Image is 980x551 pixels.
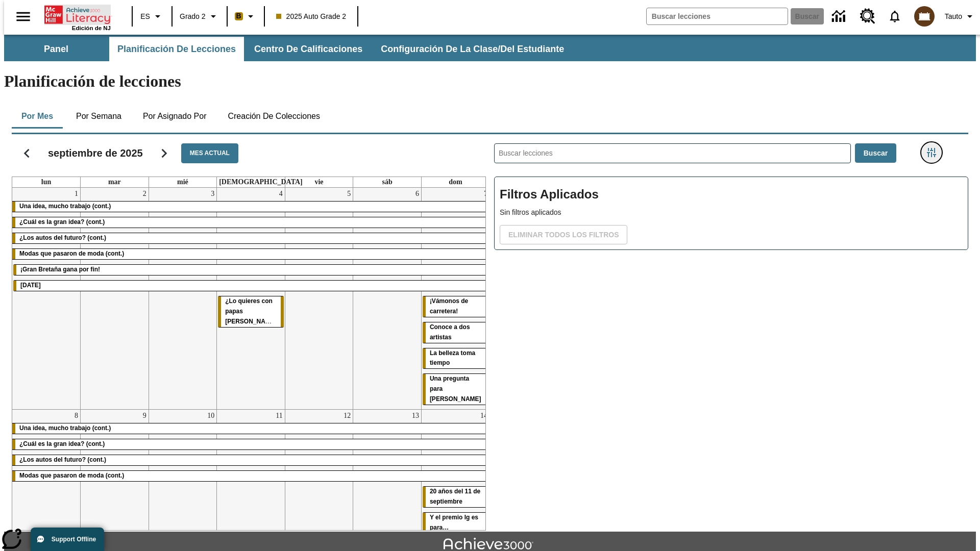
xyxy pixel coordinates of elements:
button: Perfil/Configuración [941,7,980,26]
div: Modas que pasaron de moda (cont.) [12,249,489,259]
div: Modas que pasaron de moda (cont.) [12,471,489,481]
button: Menú lateral de filtros [921,142,942,163]
a: 2 de septiembre de 2025 [141,188,149,200]
div: Subbarra de navegación [4,37,573,61]
a: 11 de septiembre de 2025 [274,410,284,422]
span: Modas que pasaron de moda (cont.) [19,472,124,479]
button: Lenguaje: ES, Selecciona un idioma [136,7,168,26]
a: jueves [217,177,305,187]
div: Día del Trabajo [13,281,488,291]
a: miércoles [175,177,190,187]
div: 20 años del 11 de septiembre [423,487,488,507]
div: Una idea, mucho trabajo (cont.) [12,202,489,212]
span: Panel [44,43,68,55]
span: Grado 2 [180,11,206,22]
img: avatar image [914,6,935,27]
span: ¡Gran Bretaña gana por fin! [20,266,100,273]
a: 1 de septiembre de 2025 [72,188,80,200]
h2: Filtros Aplicados [500,182,963,207]
h2: septiembre de 2025 [48,147,143,159]
button: Grado: Grado 2, Elige un grado [176,7,224,26]
a: sábado [380,177,394,187]
div: Portada [44,4,111,31]
a: 14 de septiembre de 2025 [478,410,489,422]
a: 5 de septiembre de 2025 [345,188,353,200]
div: Subbarra de navegación [4,35,976,61]
button: Seguir [151,140,177,166]
span: 2025 Auto Grade 2 [276,11,347,22]
button: Regresar [14,140,40,166]
span: Una idea, mucho trabajo (cont.) [19,203,111,210]
input: Buscar campo [647,8,788,24]
a: 7 de septiembre de 2025 [482,188,489,200]
span: ES [140,11,150,22]
button: Support Offline [31,528,104,551]
a: 10 de septiembre de 2025 [205,410,216,422]
a: 13 de septiembre de 2025 [410,410,421,422]
span: Tauto [945,11,962,22]
span: Conoce a dos artistas [430,323,470,341]
span: Día del Trabajo [20,282,41,289]
span: Centro de calificaciones [254,43,362,55]
td: 3 de septiembre de 2025 [149,188,217,410]
td: 14 de septiembre de 2025 [421,410,489,538]
div: Y el premio Ig es para… [423,513,488,533]
div: ¿Cuál es la gran idea? (cont.) [12,439,489,449]
span: ¿Los autos del futuro? (cont.) [19,456,106,463]
span: Edición de NJ [72,25,111,31]
a: viernes [312,177,325,187]
a: Portada [44,5,111,25]
td: 13 de septiembre de 2025 [353,410,422,538]
a: 3 de septiembre de 2025 [209,188,216,200]
a: lunes [39,177,53,187]
a: 9 de septiembre de 2025 [141,410,149,422]
button: Centro de calificaciones [246,37,371,61]
h1: Planificación de lecciones [4,72,976,91]
td: 1 de septiembre de 2025 [12,188,81,410]
button: Planificación de lecciones [109,37,244,61]
a: domingo [447,177,464,187]
a: martes [106,177,123,187]
a: Centro de recursos, Se abrirá en una pestaña nueva. [854,3,881,30]
span: Y el premio Ig es para… [430,514,478,531]
td: 8 de septiembre de 2025 [12,410,81,538]
span: Modas que pasaron de moda (cont.) [19,250,124,257]
span: ¿Lo quieres con papas fritas? [225,297,280,325]
button: Panel [5,37,107,61]
td: 12 de septiembre de 2025 [285,410,353,538]
button: Configuración de la clase/del estudiante [373,37,572,61]
span: ¡Vámonos de carretera! [430,297,468,315]
div: ¡Gran Bretaña gana por fin! [13,265,488,275]
div: Calendario [4,130,486,531]
td: 5 de septiembre de 2025 [285,188,353,410]
p: Sin filtros aplicados [500,207,963,218]
div: Una idea, mucho trabajo (cont.) [12,423,489,434]
span: Configuración de la clase/del estudiante [381,43,564,55]
span: Support Offline [52,536,96,543]
button: Por mes [12,104,63,129]
a: 6 de septiembre de 2025 [413,188,421,200]
td: 4 de septiembre de 2025 [217,188,285,410]
button: Por asignado por [135,104,215,129]
button: Por semana [68,104,130,129]
button: Escoja un nuevo avatar [908,3,941,30]
span: La belleza toma tiempo [430,349,475,367]
a: 4 de septiembre de 2025 [277,188,285,200]
td: 10 de septiembre de 2025 [149,410,217,538]
div: La belleza toma tiempo [423,348,488,369]
span: B [236,10,241,22]
button: Mes actual [181,143,238,163]
input: Buscar lecciones [495,144,850,163]
span: Una pregunta para Joplin [430,375,481,403]
a: 8 de septiembre de 2025 [72,410,80,422]
div: Una pregunta para Joplin [423,374,488,405]
span: ¿Cuál es la gran idea? (cont.) [19,218,105,226]
button: Creación de colecciones [219,104,328,129]
span: 20 años del 11 de septiembre [430,488,480,505]
div: ¿Los autos del futuro? (cont.) [12,455,489,465]
td: 11 de septiembre de 2025 [217,410,285,538]
span: Una idea, mucho trabajo (cont.) [19,424,111,432]
a: Notificaciones [881,3,908,30]
td: 7 de septiembre de 2025 [421,188,489,410]
button: Abrir el menú lateral [8,2,38,32]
